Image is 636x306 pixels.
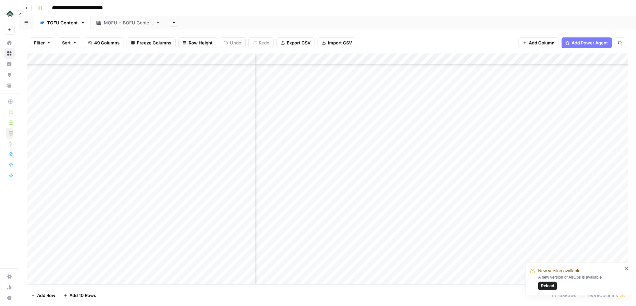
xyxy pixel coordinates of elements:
[4,5,15,22] button: Workspace: Uplisting
[104,19,153,26] div: MOFU + BOFU Content
[58,37,81,48] button: Sort
[4,48,15,59] a: Browse
[4,69,15,80] a: Opportunities
[317,37,356,48] button: Import CSV
[328,39,352,46] span: Import CSV
[4,282,15,293] a: Usage
[4,271,15,282] a: Settings
[47,19,78,26] div: TOFU Content
[94,39,120,46] span: 49 Columns
[59,290,100,301] button: Add 10 Rows
[91,16,166,29] a: MOFU + BOFU Content
[624,266,629,271] button: close
[34,39,45,46] span: Filter
[518,37,559,48] button: Add Column
[30,37,55,48] button: Filter
[541,283,554,289] span: Reload
[178,37,217,48] button: Row Height
[4,293,15,303] button: Help + Support
[34,16,91,29] a: TOFU Content
[69,292,96,299] span: Add 10 Rows
[259,39,269,46] span: Redo
[4,59,15,69] a: Insights
[84,37,124,48] button: 49 Columns
[538,282,557,290] button: Reload
[549,290,579,301] div: 138 Rows
[189,39,213,46] span: Row Height
[248,37,274,48] button: Redo
[562,37,612,48] button: Add Power Agent
[276,37,315,48] button: Export CSV
[230,39,241,46] span: Undo
[62,39,71,46] span: Sort
[538,268,580,274] span: New version available
[579,290,628,301] div: 19/49 Columns
[220,37,246,48] button: Undo
[27,290,59,301] button: Add Row
[37,292,55,299] span: Add Row
[4,8,16,20] img: Uplisting Logo
[287,39,310,46] span: Export CSV
[572,39,608,46] span: Add Power Agent
[137,39,171,46] span: Freeze Columns
[538,274,622,290] div: A new version of AirOps is available.
[529,39,555,46] span: Add Column
[4,80,15,91] a: Your Data
[127,37,176,48] button: Freeze Columns
[4,37,15,48] a: Home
